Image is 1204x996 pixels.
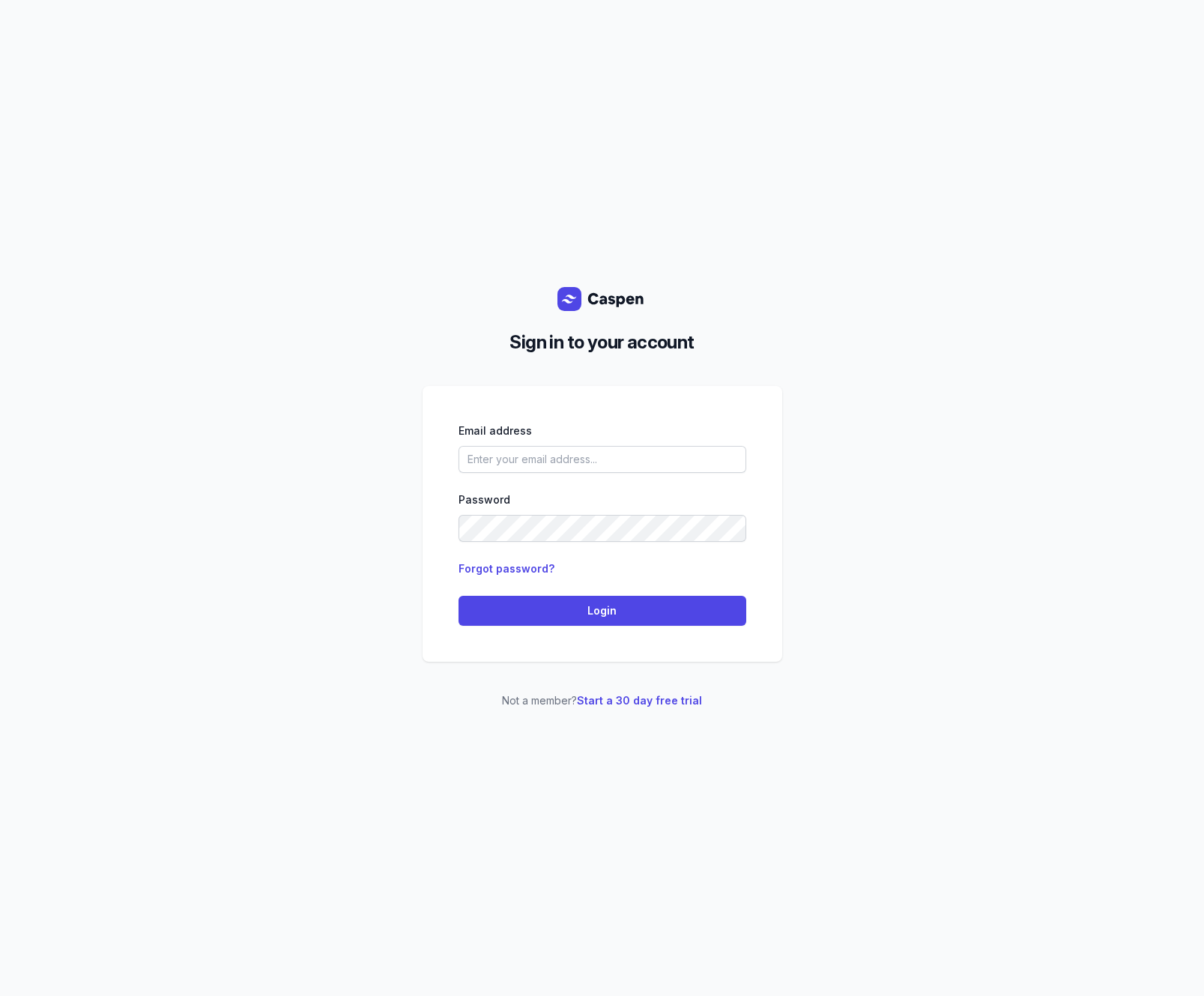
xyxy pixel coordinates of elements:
[459,446,746,473] input: Enter your email address...
[459,596,746,626] button: Login
[435,329,770,356] h2: Sign in to your account
[468,602,737,620] span: Login
[459,491,746,509] div: Password
[459,562,554,575] a: Forgot password?
[423,692,782,710] p: Not a member?
[577,694,702,707] a: Start a 30 day free trial
[459,422,746,440] div: Email address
